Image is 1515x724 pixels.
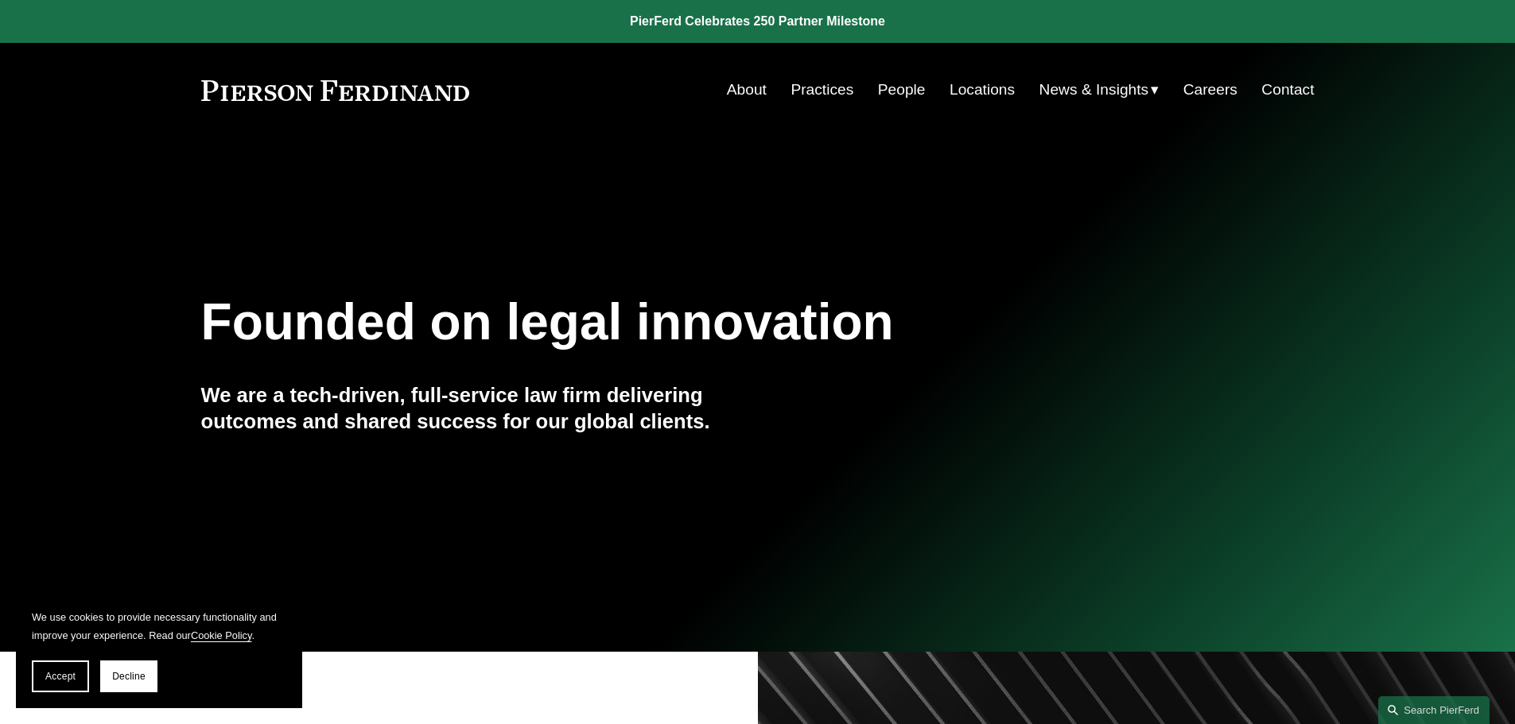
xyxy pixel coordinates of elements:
[100,660,157,692] button: Decline
[191,629,252,641] a: Cookie Policy
[1261,75,1314,105] a: Contact
[201,382,758,434] h4: We are a tech-driven, full-service law firm delivering outcomes and shared success for our global...
[201,293,1129,351] h1: Founded on legal innovation
[32,608,286,645] p: We use cookies to provide necessary functionality and improve your experience. Read our .
[1378,696,1490,724] a: Search this site
[1183,75,1237,105] a: Careers
[32,660,89,692] button: Accept
[878,75,926,105] a: People
[950,75,1015,105] a: Locations
[1039,75,1160,105] a: folder dropdown
[1039,76,1149,104] span: News & Insights
[45,671,76,682] span: Accept
[112,671,146,682] span: Decline
[727,75,767,105] a: About
[16,592,302,708] section: Cookie banner
[791,75,853,105] a: Practices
